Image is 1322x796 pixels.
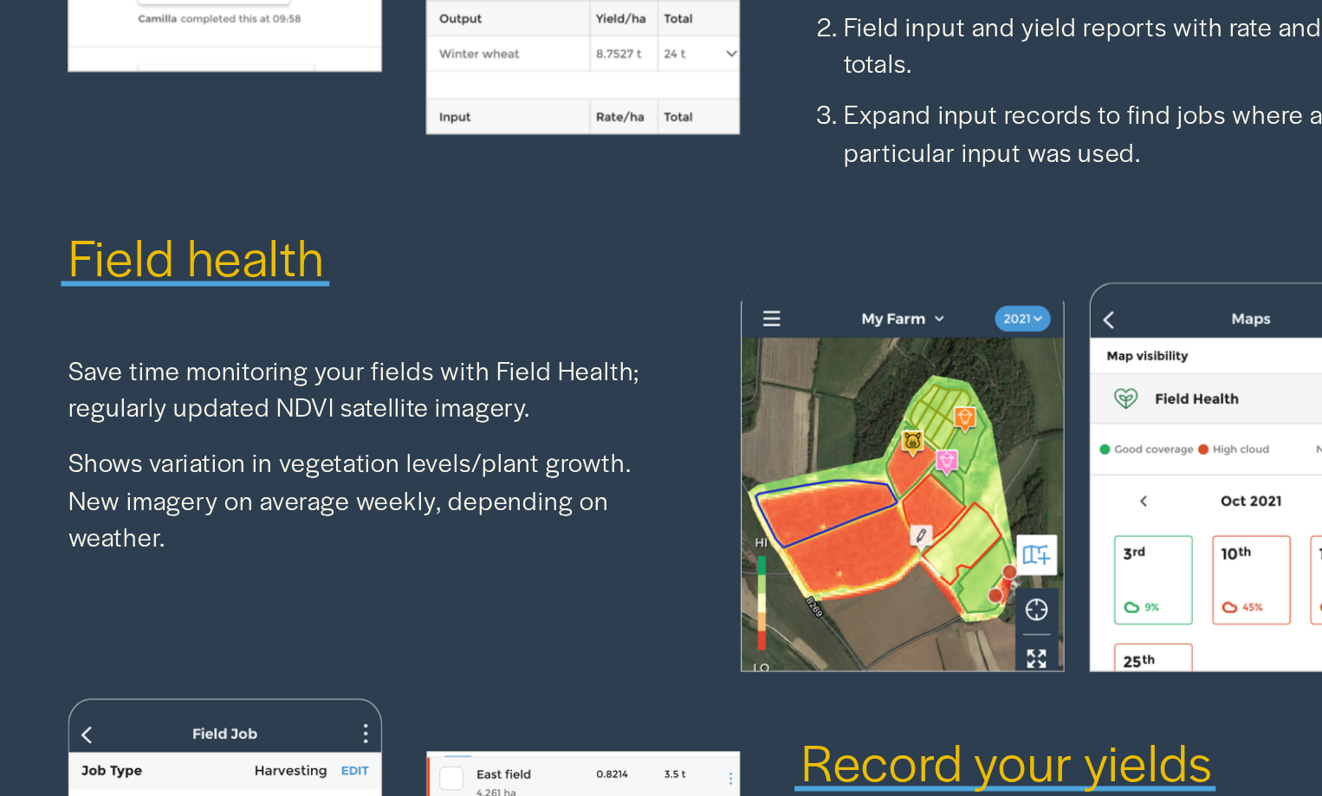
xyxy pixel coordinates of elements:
p: Save time monitoring your fields with Field Health; regularly updated NDVI satellite imagery. [105,341,610,403]
p: Field input and yield reports with rate and yield totals. [746,57,1216,119]
div: Open Intercom Messenger [1263,737,1305,779]
span: Record your yields [711,650,1051,709]
span: Field health [105,232,316,291]
p: Shows variation in vegetation levels/plant growth. New imagery on average weekly, depending on we... [105,417,610,510]
p: Expand input records to find jobs where a particular input was used. [746,130,1216,191]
